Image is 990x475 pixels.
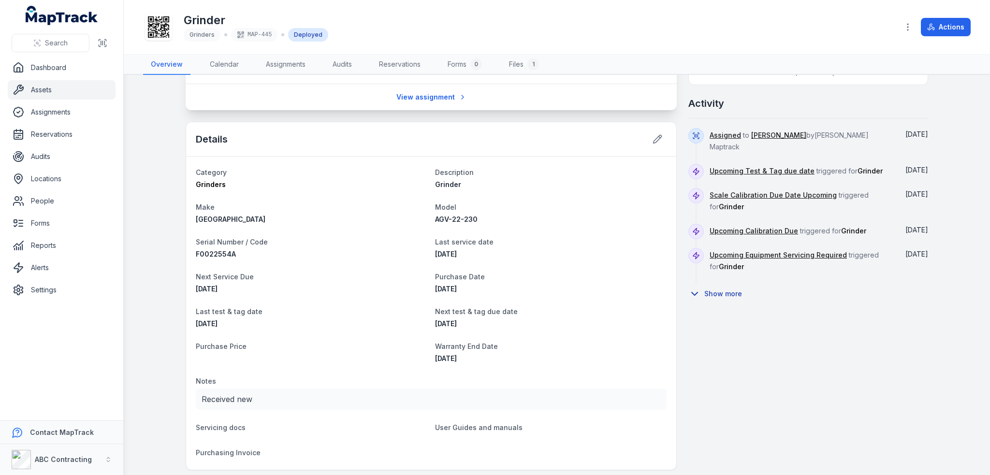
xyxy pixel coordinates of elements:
time: 13/07/2025, 7:00:00 am [435,319,457,328]
time: 15/11/2024, 7:00:00 am [435,285,457,293]
div: 0 [470,58,482,70]
span: Purchase Price [196,342,247,350]
a: Reservations [8,125,116,144]
div: MAP-445 [231,28,277,42]
a: Upcoming Calibration Due [710,226,798,236]
span: [DATE] [905,190,928,198]
a: Upcoming Test & Tag due date [710,166,815,176]
a: Audits [325,55,360,75]
span: [GEOGRAPHIC_DATA] [196,215,265,223]
span: Search [45,38,68,48]
span: F0022554A [196,250,236,258]
span: Last test & tag date [196,307,262,316]
span: Grinder [719,262,744,271]
time: 14/07/2025, 9:10:00 am [905,250,928,258]
span: Purchase Date [435,273,485,281]
time: 12/08/2025, 7:40:00 am [905,166,928,174]
span: [DATE] [905,250,928,258]
div: 1 [527,58,539,70]
span: [DATE] [196,319,218,328]
span: [DATE] [435,285,457,293]
a: Settings [8,280,116,300]
time: 15/11/2027, 7:00:00 am [435,354,457,362]
a: People [8,191,116,211]
span: Grinder [858,167,883,175]
h2: Activity [688,97,724,110]
strong: Contact MapTrack [30,428,94,436]
a: Upcoming Equipment Servicing Required [710,250,847,260]
span: [DATE] [435,250,457,258]
span: Notes [196,377,216,385]
span: Grinders [189,31,215,38]
a: Audits [8,147,116,166]
a: Files1 [501,55,547,75]
span: triggered for [710,167,883,175]
div: Deployed [288,28,328,42]
button: Show more [688,284,748,304]
span: [DATE] [435,319,457,328]
span: Next test & tag due date [435,307,518,316]
time: 13/01/2025, 7:00:00 am [196,319,218,328]
span: Last service date [435,238,494,246]
time: 11/08/2025, 11:30:00 am [905,190,928,198]
button: Search [12,34,89,52]
span: Model [435,203,456,211]
a: Locations [8,169,116,188]
a: Assignments [258,55,313,75]
span: [DATE] [905,130,928,138]
span: User Guides and manuals [435,423,523,432]
a: Assigned [710,130,741,140]
span: Serial Number / Code [196,238,268,246]
a: MapTrack [26,6,98,25]
span: Servicing docs [196,423,246,432]
span: Warranty End Date [435,342,498,350]
h2: Details [196,132,228,146]
p: Received new [202,392,661,406]
span: Purchasing Invoice [196,448,261,457]
a: Scale Calibration Due Date Upcoming [710,190,837,200]
a: Reservations [371,55,428,75]
a: Alerts [8,258,116,277]
span: [DATE] [435,354,457,362]
h1: Grinder [184,13,328,28]
a: View assignment [390,88,473,106]
time: 29/07/2025, 8:00:00 am [905,226,928,234]
span: Make [196,203,215,211]
span: [DATE] [905,226,928,234]
span: Grinder [841,227,866,235]
span: Category [196,168,227,176]
strong: ABC Contracting [35,455,92,463]
span: triggered for [710,227,866,235]
a: Assets [8,80,116,100]
time: 13/12/2024, 7:00:00 am [435,250,457,258]
a: [PERSON_NAME] [751,130,806,140]
a: Assignments [8,102,116,122]
a: Dashboard [8,58,116,77]
span: Grinder [719,202,744,211]
span: Next Service Due [196,273,254,281]
a: Overview [143,55,190,75]
span: Grinder [435,180,461,188]
span: Description [435,168,474,176]
button: Actions [921,18,971,36]
a: Forms [8,214,116,233]
span: Grinders [196,180,226,188]
a: Calendar [202,55,247,75]
a: Forms0 [440,55,490,75]
time: 13/12/2025, 7:00:00 am [196,285,218,293]
time: 30/08/2025, 5:33:13 am [905,130,928,138]
a: Reports [8,236,116,255]
span: triggered for [710,191,869,211]
span: [DATE] [196,285,218,293]
span: to by [PERSON_NAME] Maptrack [710,131,869,151]
span: [DATE] [905,166,928,174]
span: AGV-22-230 [435,215,478,223]
span: triggered for [710,251,879,271]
